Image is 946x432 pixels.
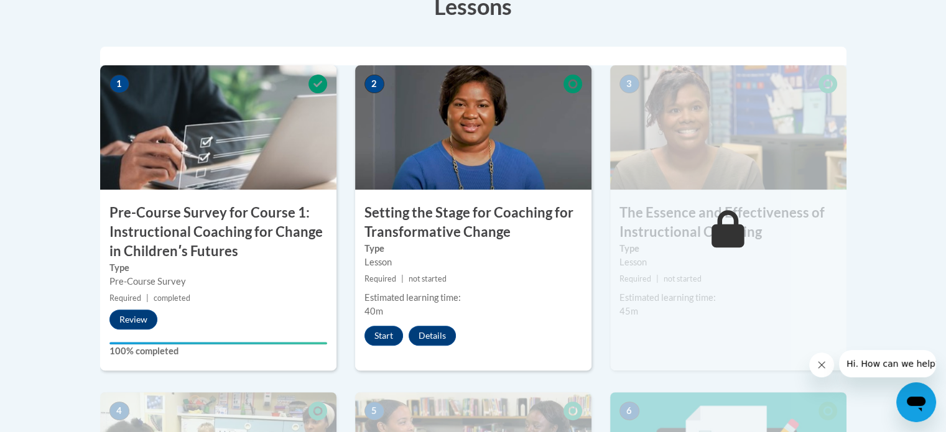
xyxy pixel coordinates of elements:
div: Estimated learning time: [619,291,837,305]
span: not started [664,274,702,283]
span: | [656,274,659,283]
button: Review [109,310,157,329]
span: 45m [619,306,638,316]
button: Details [409,326,456,346]
span: | [401,274,404,283]
div: Estimated learning time: [364,291,582,305]
img: Course Image [355,65,591,190]
h3: The Essence and Effectiveness of Instructional Coaching [610,203,846,242]
h3: Setting the Stage for Coaching for Transformative Change [355,203,591,242]
label: Type [364,242,582,255]
img: Course Image [610,65,846,190]
span: | [146,293,149,303]
label: Type [109,261,327,275]
span: Hi. How can we help? [7,9,101,19]
iframe: Button to launch messaging window [896,382,936,422]
div: Lesson [619,255,837,269]
span: completed [154,293,190,303]
span: Required [109,293,141,303]
span: 6 [619,402,639,420]
div: Your progress [109,342,327,344]
div: Lesson [364,255,582,269]
iframe: Close message [809,352,834,377]
span: not started [409,274,447,283]
span: Required [364,274,396,283]
div: Pre-Course Survey [109,275,327,288]
span: 5 [364,402,384,420]
span: 1 [109,75,129,93]
img: Course Image [100,65,336,190]
button: Start [364,326,403,346]
span: 40m [364,306,383,316]
iframe: Message from company [839,350,936,377]
label: 100% completed [109,344,327,358]
h3: Pre-Course Survey for Course 1: Instructional Coaching for Change in Childrenʹs Futures [100,203,336,260]
span: Required [619,274,651,283]
span: 2 [364,75,384,93]
span: 4 [109,402,129,420]
span: 3 [619,75,639,93]
label: Type [619,242,837,255]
